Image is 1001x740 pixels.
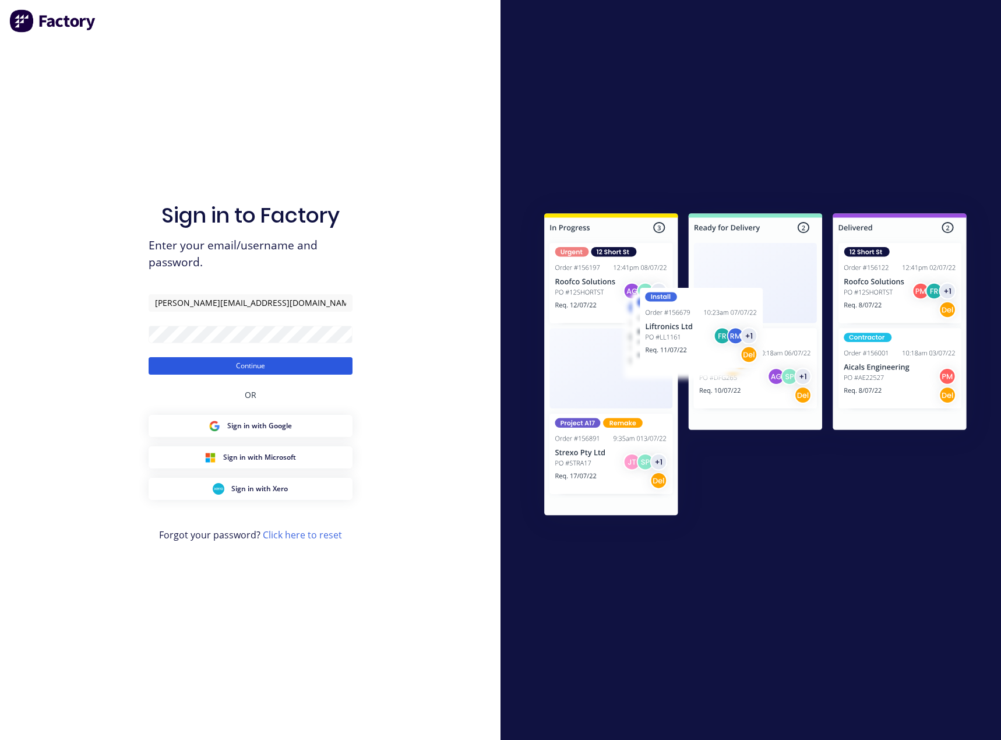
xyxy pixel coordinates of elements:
[149,237,353,271] span: Enter your email/username and password.
[223,452,296,463] span: Sign in with Microsoft
[149,357,353,375] button: Continue
[149,478,353,500] button: Xero Sign inSign in with Xero
[213,483,224,495] img: Xero Sign in
[231,484,288,494] span: Sign in with Xero
[149,446,353,468] button: Microsoft Sign inSign in with Microsoft
[209,420,220,432] img: Google Sign in
[519,190,992,543] img: Sign in
[245,375,256,415] div: OR
[149,294,353,312] input: Email/Username
[205,452,216,463] img: Microsoft Sign in
[263,528,342,541] a: Click here to reset
[149,415,353,437] button: Google Sign inSign in with Google
[159,528,342,542] span: Forgot your password?
[161,203,340,228] h1: Sign in to Factory
[9,9,97,33] img: Factory
[227,421,292,431] span: Sign in with Google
